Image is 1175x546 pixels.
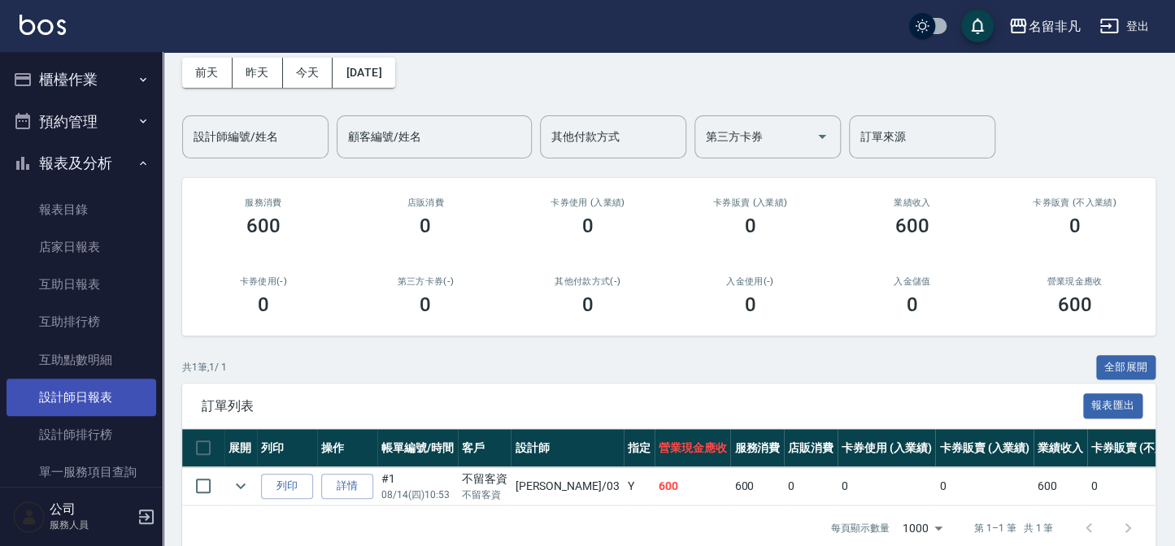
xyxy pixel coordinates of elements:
h2: 入金儲值 [851,276,974,287]
h2: 卡券使用(-) [202,276,325,287]
a: 設計師日報表 [7,379,156,416]
td: 600 [655,467,731,505]
h2: 其他付款方式(-) [526,276,650,287]
h3: 600 [1057,293,1091,316]
th: 營業現金應收 [655,429,731,467]
th: 帳單編號/時間 [377,429,458,467]
p: 第 1–1 筆 共 1 筆 [974,521,1053,535]
a: 互助排行榜 [7,303,156,340]
h3: 0 [420,293,431,316]
h2: 卡券販賣 (不入業績) [1013,197,1137,208]
a: 互助日報表 [7,266,156,303]
td: #1 [377,467,458,505]
h2: 業績收入 [851,197,974,208]
h2: 卡券使用 (入業績) [526,197,650,208]
button: [DATE] [333,58,394,88]
button: 報表及分析 [7,142,156,184]
th: 卡券使用 (入業績) [838,429,936,467]
th: 列印 [257,429,317,467]
a: 報表目錄 [7,191,156,228]
button: save [961,10,994,42]
button: 前天 [182,58,233,88]
a: 詳情 [321,474,373,499]
button: expand row [228,474,253,498]
h3: 服務消費 [202,197,325,208]
h3: 0 [420,214,431,237]
p: 服務人員 [50,518,133,532]
h3: 600 [246,214,281,237]
h2: 第三方卡券(-) [364,276,488,287]
h3: 0 [258,293,269,316]
a: 店家日報表 [7,228,156,266]
td: 0 [838,467,936,505]
h2: 卡券販賣 (入業績) [689,197,812,208]
th: 卡券販賣 (入業績) [935,429,1034,467]
div: 不留客資 [462,470,507,487]
button: 今天 [283,58,333,88]
th: 指定 [624,429,655,467]
a: 設計師排行榜 [7,416,156,453]
h3: 0 [744,293,755,316]
div: 名留非凡 [1028,16,1080,37]
h3: 0 [744,214,755,237]
p: 每頁顯示數量 [831,521,890,535]
h3: 0 [1068,214,1080,237]
th: 操作 [317,429,377,467]
h3: 0 [907,293,918,316]
h5: 公司 [50,501,133,518]
img: Logo [20,15,66,35]
p: 不留客資 [462,487,507,502]
button: 預約管理 [7,101,156,143]
span: 訂單列表 [202,398,1083,414]
button: 報表匯出 [1083,393,1143,418]
h3: 600 [895,214,929,237]
button: 登出 [1093,11,1155,41]
img: Person [13,500,46,533]
button: 全部展開 [1096,355,1156,380]
th: 展開 [224,429,257,467]
td: Y [624,467,655,505]
p: 共 1 筆, 1 / 1 [182,360,227,375]
h2: 入金使用(-) [689,276,812,287]
td: 0 [784,467,838,505]
td: 600 [730,467,784,505]
button: 列印 [261,474,313,499]
button: 櫃檯作業 [7,58,156,101]
th: 店販消費 [784,429,838,467]
button: 名留非凡 [1002,10,1086,43]
th: 設計師 [511,429,623,467]
h2: 店販消費 [364,197,488,208]
td: 600 [1034,467,1087,505]
th: 服務消費 [730,429,784,467]
h2: 營業現金應收 [1013,276,1137,287]
a: 單一服務項目查詢 [7,453,156,491]
button: 昨天 [233,58,283,88]
h3: 0 [582,214,594,237]
a: 報表匯出 [1083,397,1143,413]
h3: 0 [582,293,594,316]
button: Open [809,123,835,149]
th: 業績收入 [1034,429,1087,467]
th: 客戶 [458,429,511,467]
td: 0 [935,467,1034,505]
a: 互助點數明細 [7,341,156,379]
p: 08/14 (四) 10:53 [381,487,454,502]
td: [PERSON_NAME] /03 [511,467,623,505]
